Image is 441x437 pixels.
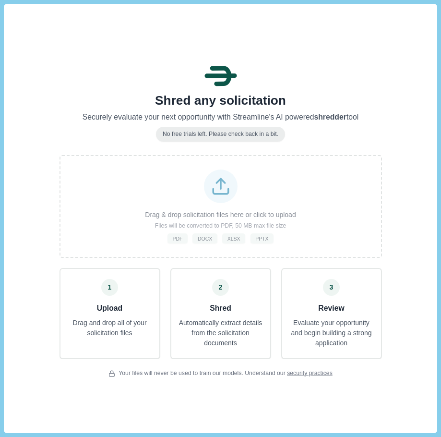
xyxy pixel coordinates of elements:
[155,222,286,231] p: Files will be converted to PDF, 50 MB max file size
[227,235,240,242] span: XLSX
[64,303,156,315] h3: Upload
[314,113,346,121] span: shredder
[289,318,374,348] p: Evaluate your opportunity and begin building a strong application
[178,303,263,315] h3: Shred
[289,303,374,315] h3: Review
[219,282,223,292] span: 2
[178,318,263,348] p: Automatically extract details from the solicitation documents
[64,318,156,338] p: Drag and drop all of your solicitation files
[255,235,268,242] span: PPTX
[60,93,382,109] h1: Shred any solicitation
[330,282,334,292] span: 3
[60,111,382,123] p: Securely evaluate your next opportunity with Streamline's AI powered tool
[119,369,333,378] span: Your files will never be used to train our models. Understand our
[145,210,296,220] p: Drag & drop solicitation files here or click to upload
[156,127,285,142] div: No free trials left. Please check back in a bit.
[172,235,182,242] span: PDF
[287,370,333,376] a: security practices
[108,282,112,292] span: 1
[198,235,212,242] span: DOCX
